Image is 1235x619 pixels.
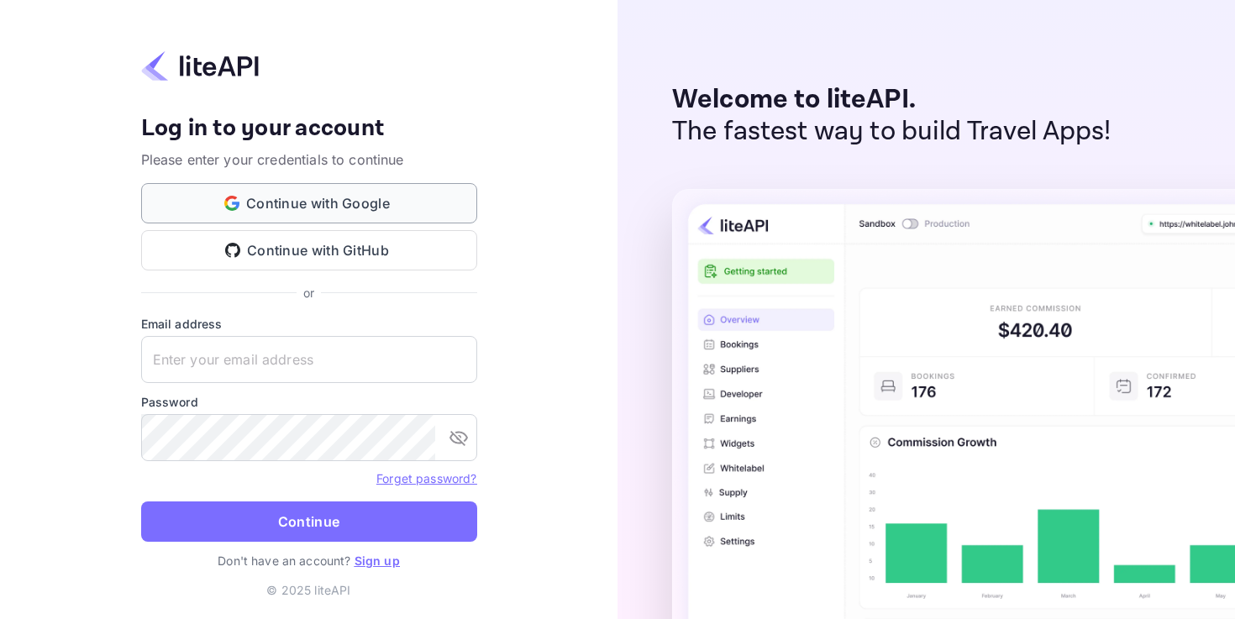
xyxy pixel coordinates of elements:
p: Don't have an account? [141,552,477,569]
label: Email address [141,315,477,333]
a: Forget password? [376,471,476,485]
p: Welcome to liteAPI. [672,84,1111,116]
button: toggle password visibility [442,421,476,454]
a: Forget password? [376,469,476,486]
label: Password [141,393,477,411]
p: The fastest way to build Travel Apps! [672,116,1111,148]
button: Continue with Google [141,183,477,223]
input: Enter your email address [141,336,477,383]
button: Continue with GitHub [141,230,477,270]
img: liteapi [141,50,259,82]
a: Sign up [355,553,400,568]
button: Continue [141,501,477,542]
p: Please enter your credentials to continue [141,150,477,170]
p: or [303,284,314,302]
p: © 2025 liteAPI [266,581,350,599]
h4: Log in to your account [141,114,477,144]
